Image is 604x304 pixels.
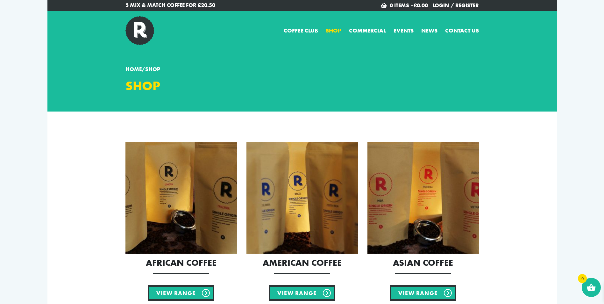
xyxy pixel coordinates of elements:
a: Home [125,66,142,73]
a: News [421,26,437,35]
h2: American Coffee [246,258,358,267]
a: Events [394,26,414,35]
span: Shop [145,66,160,73]
a: Coffee Club [284,26,318,35]
span: £ [414,2,417,9]
h1: Shop [125,78,297,94]
a: Shop [326,26,341,35]
span: 0 [578,274,587,283]
a: Login / Register [432,2,479,9]
a: View Range [269,285,335,301]
img: African Coffee [125,142,237,254]
span: / [125,66,160,73]
img: Asian Coffee [367,142,479,254]
a: 0 items –£0.00 [390,2,428,9]
a: View Range [148,285,214,301]
img: Relish Coffee [125,16,154,45]
a: Commercial [349,26,386,35]
img: American Coffee [246,142,358,254]
a: View Range [390,285,456,301]
a: 3 Mix & Match Coffee for £20.50 [125,1,297,10]
bdi: 0.00 [414,2,428,9]
h2: Asian Coffee [367,258,479,267]
a: Contact us [445,26,479,35]
h2: African Coffee [125,258,237,267]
